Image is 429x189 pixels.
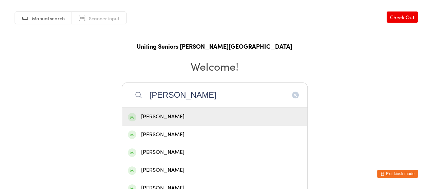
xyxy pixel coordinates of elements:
div: [PERSON_NAME] [128,112,301,121]
a: Check Out [387,11,418,23]
span: Manual search [32,15,65,22]
div: [PERSON_NAME] [128,130,301,139]
div: [PERSON_NAME] [128,166,301,175]
span: Scanner input [89,15,119,22]
input: Search [122,82,308,108]
button: Exit kiosk mode [377,170,418,178]
h2: Welcome! [7,58,422,74]
div: [PERSON_NAME] [128,148,301,157]
h1: Uniting Seniors [PERSON_NAME][GEOGRAPHIC_DATA] [7,42,422,50]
